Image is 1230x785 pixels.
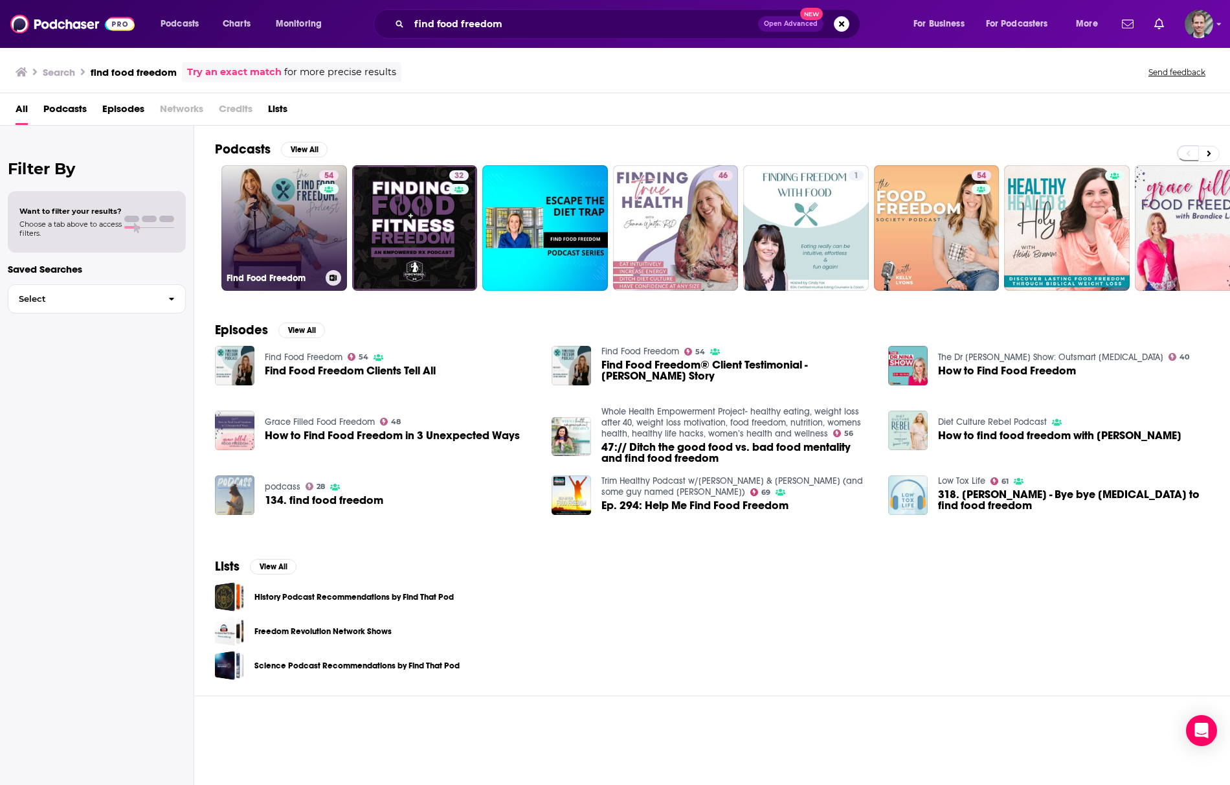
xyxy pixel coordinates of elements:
span: for more precise results [284,65,396,80]
a: Find Food Freedom® Client Testimonial - Regan's Story [601,359,873,381]
span: Select [8,295,158,303]
a: History Podcast Recommendations by Find That Pod [254,590,454,604]
p: Saved Searches [8,263,186,275]
button: Show profile menu [1185,10,1213,38]
a: ListsView All [215,558,296,575]
a: Charts [214,14,258,34]
span: Networks [160,98,203,125]
a: Find Food Freedom [265,352,342,363]
span: Credits [219,98,252,125]
span: Find Food Freedom Clients Tell All [265,365,436,376]
a: Freedom Revolution Network Shows [215,617,244,646]
a: 1 [743,165,869,291]
h3: find food freedom [91,66,177,78]
h2: Podcasts [215,141,271,157]
img: 134. find food freedom [215,475,254,515]
a: Science Podcast Recommendations by Find That Pod [254,659,460,673]
a: PodcastsView All [215,141,328,157]
span: 318. [PERSON_NAME] - Bye bye [MEDICAL_DATA] to find food freedom [938,489,1209,511]
a: Lists [268,98,287,125]
span: How to find food freedom with [PERSON_NAME] [938,430,1181,441]
a: Freedom Revolution Network Shows [254,624,392,639]
h2: Lists [215,558,240,575]
a: All [16,98,28,125]
a: The Dr Nina Show: Outsmart Emotional Eating [938,352,1163,363]
img: How to Find Food Freedom [888,346,928,385]
span: 69 [761,490,770,495]
a: 46 [613,165,739,291]
a: EpisodesView All [215,322,325,338]
a: 46 [713,170,733,181]
span: Open Advanced [764,21,818,27]
a: 54 [319,170,339,181]
a: Trim Healthy Podcast w/Serene & Pearl (and some guy named Danny) [601,475,863,497]
button: View All [278,323,325,338]
a: Find Food Freedom [601,346,679,357]
input: Search podcasts, credits, & more... [409,14,758,34]
a: 28 [306,483,326,490]
a: Ep. 294: Help Me Find Food Freedom [601,500,788,511]
span: 32 [454,170,464,183]
span: For Business [913,15,965,33]
a: 318. Glenn Livingston - Bye bye Binge eating to find food freedom [888,475,928,515]
img: Find Food Freedom Clients Tell All [215,346,254,385]
span: How to Find Food Freedom in 3 Unexpected Ways [265,430,520,441]
span: Monitoring [276,15,322,33]
a: 54 [874,165,1000,291]
a: Low Tox Life [938,475,985,486]
span: How to Find Food Freedom [938,365,1076,376]
a: 40 [1168,353,1190,361]
span: Podcasts [161,15,199,33]
span: 54 [695,349,705,355]
span: 40 [1180,354,1189,360]
a: Science Podcast Recommendations by Find That Pod [215,651,244,680]
span: Podcasts [43,98,87,125]
a: 1 [849,170,864,181]
span: 54 [324,170,333,183]
span: 47:// Ditch the good food vs. bad food mentality and find food freedom [601,442,873,464]
img: Podchaser - Follow, Share and Rate Podcasts [10,12,135,36]
button: Open AdvancedNew [758,16,823,32]
a: 47:// Ditch the good food vs. bad food mentality and find food freedom [552,417,591,457]
h2: Filter By [8,159,186,178]
a: Grace Filled Food Freedom [265,416,375,427]
span: 1 [854,170,858,183]
img: Ep. 294: Help Me Find Food Freedom [552,475,591,515]
img: How to find food freedom with Dalina Soto [888,411,928,450]
a: Try an exact match [187,65,282,80]
a: 56 [833,429,854,437]
button: View All [250,559,296,575]
img: User Profile [1185,10,1213,38]
button: open menu [978,14,1067,34]
span: 54 [359,354,368,360]
a: 32 [352,165,478,291]
a: 54 [348,353,369,361]
a: 61 [990,477,1009,485]
a: podcass [265,481,300,492]
span: New [800,8,823,20]
button: open menu [1067,14,1114,34]
span: Want to filter your results? [19,207,122,216]
span: Logged in as kwerderman [1185,10,1213,38]
a: 54 [972,170,991,181]
a: Find Food Freedom® Client Testimonial - Regan's Story [552,346,591,385]
span: For Podcasters [986,15,1048,33]
img: How to Find Food Freedom in 3 Unexpected Ways [215,411,254,450]
h2: Episodes [215,322,268,338]
span: 28 [317,484,325,490]
a: Whole Health Empowerment Project- healthy eating, weight loss after 40, weight loss motivation, f... [601,406,861,439]
span: History Podcast Recommendations by Find That Pod [215,582,244,611]
span: Choose a tab above to access filters. [19,220,122,238]
a: 134. find food freedom [265,495,383,506]
button: Send feedback [1145,67,1209,78]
